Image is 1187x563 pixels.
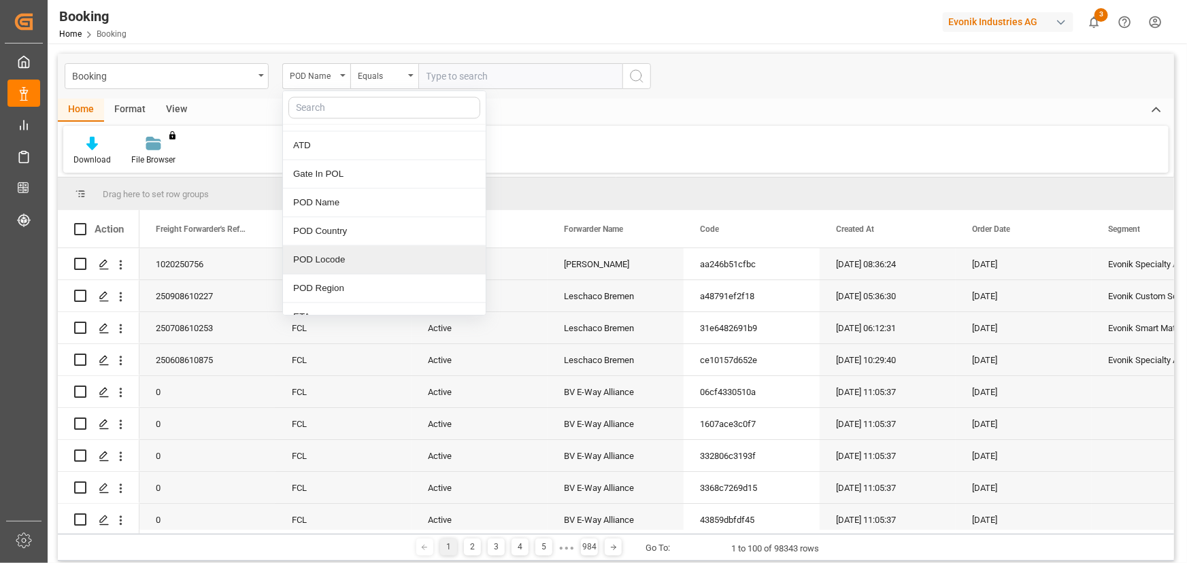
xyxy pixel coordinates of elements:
div: Booking [72,67,254,84]
div: [DATE] [956,408,1092,439]
span: Code [700,224,719,234]
div: POD Region [283,274,486,303]
div: FCL [275,376,412,407]
div: Leschaco Bremen [548,280,684,311]
div: 3368c7269d15 [684,472,820,503]
div: 0 [139,440,275,471]
div: FCL [275,248,412,279]
button: open menu [65,63,269,89]
div: Download [73,154,111,166]
div: Action [95,223,124,235]
div: Active [412,376,548,407]
div: 4 [512,539,529,556]
div: BV E-Way Alliance [548,376,684,407]
span: 3 [1094,8,1108,22]
div: [DATE] 08:36:24 [820,248,956,279]
div: ETA [283,303,486,331]
div: 3 [488,539,505,556]
div: Active [412,504,548,535]
div: Press SPACE to select this row. [58,472,139,504]
div: Press SPACE to select this row. [58,312,139,344]
div: 984 [581,539,598,556]
div: View [156,99,197,122]
div: 31e6482691b9 [684,312,820,343]
div: ● ● ● [559,543,574,553]
button: show 3 new notifications [1079,7,1109,37]
div: [DATE] 11:05:37 [820,440,956,471]
div: Press SPACE to select this row. [58,440,139,472]
div: Go To: [646,541,670,555]
div: 250608610875 [139,344,275,375]
button: search button [622,63,651,89]
div: 250908610227 [139,280,275,311]
div: [DATE] [956,440,1092,471]
div: [DATE] [956,344,1092,375]
div: Press SPACE to select this row. [58,280,139,312]
div: [DATE] 11:05:37 [820,504,956,535]
div: Leschaco Bremen [548,312,684,343]
div: [DATE] [956,280,1092,311]
div: FCL [275,280,412,311]
div: Format [104,99,156,122]
div: [PERSON_NAME] [548,248,684,279]
div: Press SPACE to select this row. [58,248,139,280]
button: open menu [350,63,418,89]
div: FCL [275,504,412,535]
div: [DATE] 05:36:30 [820,280,956,311]
div: 1607ace3c0f7 [684,408,820,439]
span: Drag here to set row groups [103,189,209,199]
div: [DATE] 11:05:37 [820,376,956,407]
span: Order Date [972,224,1010,234]
span: Forwarder Name [564,224,623,234]
div: BV E-Way Alliance [548,408,684,439]
div: 250708610253 [139,312,275,343]
div: Leschaco Bremen [548,344,684,375]
div: Home [58,99,104,122]
div: a48791ef2f18 [684,280,820,311]
div: [DATE] 10:29:40 [820,344,956,375]
div: FCL [275,312,412,343]
div: 1 [440,539,457,556]
div: 1 to 100 of 98343 rows [731,542,819,556]
div: 332806c3193f [684,440,820,471]
div: ATD [283,131,486,160]
div: POD Name [283,188,486,217]
div: Press SPACE to select this row. [58,344,139,376]
div: Press SPACE to select this row. [58,504,139,536]
button: Help Center [1109,7,1140,37]
div: Equals [358,67,404,82]
div: 1020250756 [139,248,275,279]
div: [DATE] [956,312,1092,343]
div: FCL [275,472,412,503]
div: 0 [139,504,275,535]
div: 06cf4330510a [684,376,820,407]
div: [DATE] [956,504,1092,535]
div: [DATE] 11:05:37 [820,408,956,439]
div: aa246b51cfbc [684,248,820,279]
div: POD Locode [283,245,486,274]
input: Type to search [418,63,622,89]
div: BV E-Way Alliance [548,472,684,503]
div: 0 [139,472,275,503]
button: Evonik Industries AG [943,9,1079,35]
div: POD Country [283,217,486,245]
div: FCL [275,408,412,439]
div: POD Name [290,67,336,82]
div: Press SPACE to select this row. [58,408,139,440]
div: [DATE] [956,472,1092,503]
div: Active [412,344,548,375]
input: Search [288,97,480,118]
div: FCL [275,440,412,471]
div: 0 [139,376,275,407]
div: BV E-Way Alliance [548,504,684,535]
div: 5 [535,539,552,556]
div: Gate In POL [283,160,486,188]
div: Evonik Industries AG [943,12,1073,32]
div: Active [412,440,548,471]
div: FCL [275,344,412,375]
span: Freight Forwarder's Reference No. [156,224,247,234]
div: Active [412,312,548,343]
div: ce10157d652e [684,344,820,375]
div: BV E-Way Alliance [548,440,684,471]
div: Active [412,472,548,503]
